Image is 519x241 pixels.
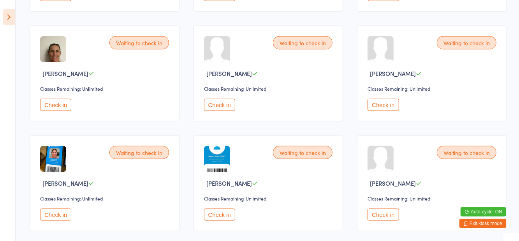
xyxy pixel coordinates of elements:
span: [PERSON_NAME] [206,69,252,77]
button: Check in [40,209,71,221]
div: Classes Remaining: Unlimited [204,195,335,202]
span: [PERSON_NAME] [206,179,252,187]
span: [PERSON_NAME] [370,179,416,187]
button: Check in [368,99,399,111]
div: Waiting to check in [273,36,333,49]
button: Check in [40,99,71,111]
div: Classes Remaining: Unlimited [40,85,171,92]
button: Auto-cycle: ON [461,207,506,216]
div: Classes Remaining: Unlimited [368,195,499,202]
div: Waiting to check in [437,146,496,159]
div: Classes Remaining: Unlimited [40,195,171,202]
img: image1741779664.png [40,36,66,62]
div: Waiting to check in [437,36,496,49]
div: Classes Remaining: Unlimited [204,85,335,92]
div: Waiting to check in [109,146,169,159]
span: [PERSON_NAME] [42,69,88,77]
span: [PERSON_NAME] [42,179,88,187]
button: Check in [368,209,399,221]
button: Check in [204,209,235,221]
img: image1726699888.png [40,146,66,172]
img: image1738148763.png [204,146,230,172]
button: Check in [204,99,235,111]
div: Waiting to check in [109,36,169,49]
div: Waiting to check in [273,146,333,159]
span: [PERSON_NAME] [370,69,416,77]
button: Exit kiosk mode [459,219,506,228]
div: Classes Remaining: Unlimited [368,85,499,92]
